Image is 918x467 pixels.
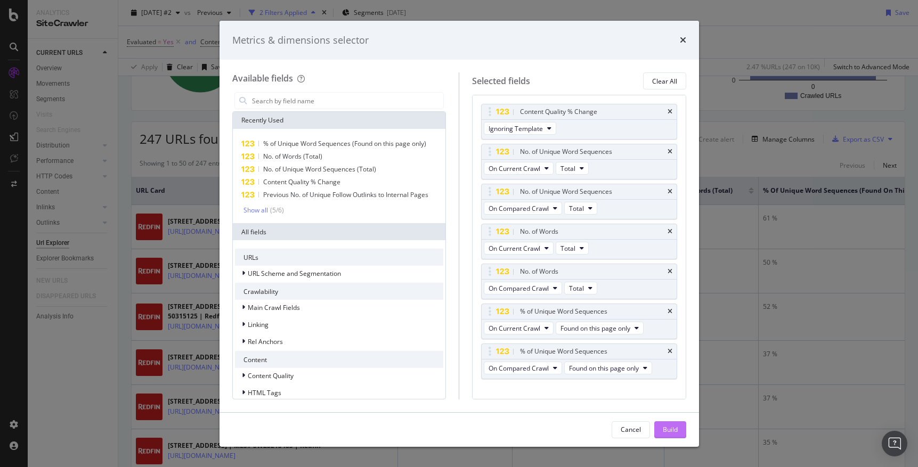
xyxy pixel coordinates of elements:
div: times [668,268,672,275]
span: Rel Anchors [248,337,283,346]
div: Cancel [621,425,641,434]
div: No. of Unique Word SequencestimesOn Current CrawlTotal [481,144,677,179]
div: Content [235,351,444,368]
span: % of Unique Word Sequences (Found on this page only) [263,139,426,148]
div: No. of Unique Word SequencestimesOn Compared CrawlTotal [481,184,677,219]
div: Available fields [232,72,293,84]
button: Cancel [612,421,650,438]
button: Clear All [643,72,686,89]
span: URL Scheme and Segmentation [248,269,341,278]
div: % of Unique Word Sequences [520,306,607,317]
span: Total [560,244,575,253]
button: On Compared Crawl [484,202,562,215]
div: times [668,348,672,355]
span: Content Quality % Change [263,177,340,186]
div: Content Quality % Change [520,106,597,117]
div: times [680,34,686,47]
span: Previous No. of Unique Follow Outlinks to Internal Pages [263,190,428,199]
div: % of Unique Word SequencestimesOn Current CrawlFound on this page only [481,304,677,339]
button: Build [654,421,686,438]
div: times [668,308,672,315]
span: Found on this page only [569,364,639,373]
div: times [668,149,672,155]
button: On Compared Crawl [484,282,562,294]
span: Linking [248,320,269,329]
input: Search by field name [251,93,444,109]
span: On Current Crawl [489,164,540,173]
button: On Compared Crawl [484,362,562,374]
div: times [668,189,672,195]
span: Found on this page only [560,324,630,333]
span: Total [569,204,584,213]
button: On Current Crawl [484,242,554,255]
span: No. of Words (Total) [263,152,322,161]
div: Recently Used [233,112,446,129]
div: Show all [243,207,268,214]
span: Main Crawl Fields [248,303,300,312]
div: Selected fields [472,75,530,87]
button: On Current Crawl [484,322,554,334]
button: Total [564,282,597,294]
div: Open Intercom Messenger [882,431,907,456]
span: Content Quality [248,371,294,380]
div: % of Unique Word SequencestimesOn Compared CrawlFound on this page only [481,343,677,379]
div: times [668,228,672,235]
div: Clear All [652,77,677,86]
span: On Compared Crawl [489,204,549,213]
span: Total [569,284,584,293]
div: No. of WordstimesOn Compared CrawlTotal [481,264,677,299]
div: Content Quality % ChangetimesIgnoring Template [481,104,677,140]
div: URLs [235,249,444,266]
button: Ignoring Template [484,122,556,135]
span: On Current Crawl [489,324,540,333]
button: Total [556,242,589,255]
div: No. of Unique Word Sequences [520,186,612,197]
button: Total [556,162,589,175]
button: Found on this page only [564,362,652,374]
div: times [668,109,672,115]
button: On Current Crawl [484,162,554,175]
span: Total [560,164,575,173]
div: ( 5 / 6 ) [268,206,284,215]
span: No. of Unique Word Sequences (Total) [263,165,376,174]
span: HTML Tags [248,388,281,397]
button: Found on this page only [556,322,644,334]
div: modal [220,21,699,447]
span: Ignoring Template [489,124,543,133]
div: No. of WordstimesOn Current CrawlTotal [481,224,677,259]
span: On Compared Crawl [489,284,549,293]
span: On Current Crawl [489,244,540,253]
div: No. of Words [520,266,558,277]
div: Crawlability [235,283,444,300]
div: Build [663,425,678,434]
div: No. of Words [520,226,558,237]
div: All fields [233,223,446,240]
button: Total [564,202,597,215]
span: On Compared Crawl [489,364,549,373]
div: No. of Unique Word Sequences [520,146,612,157]
div: % of Unique Word Sequences [520,346,607,357]
div: Metrics & dimensions selector [232,34,369,47]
